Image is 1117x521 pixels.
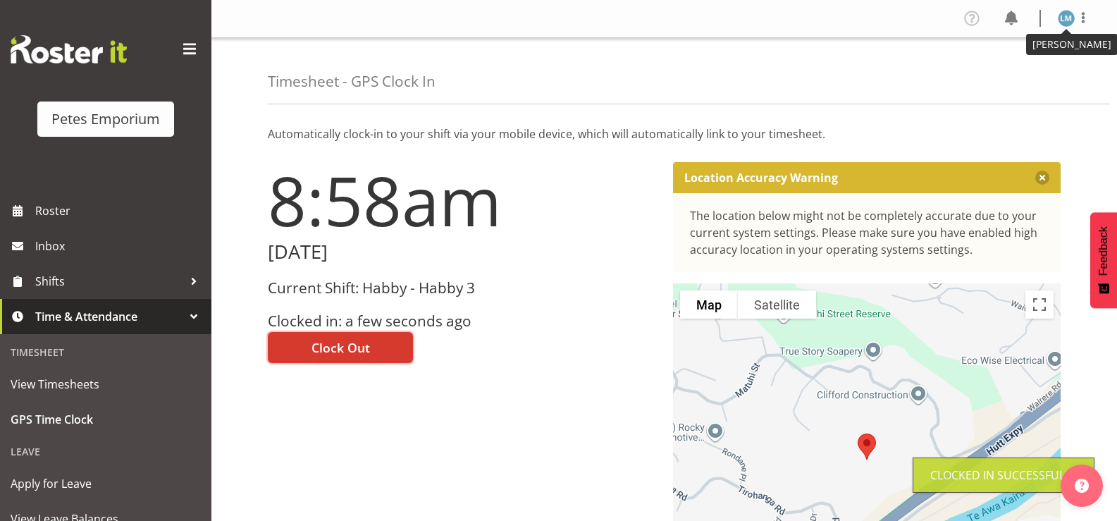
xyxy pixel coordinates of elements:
div: The location below might not be completely accurate due to your current system settings. Please m... [690,207,1044,258]
h1: 8:58am [268,162,656,238]
span: Roster [35,200,204,221]
img: Rosterit website logo [11,35,127,63]
button: Feedback - Show survey [1090,212,1117,308]
div: Petes Emporium [51,109,160,130]
img: help-xxl-2.png [1075,479,1089,493]
a: Apply for Leave [4,466,208,501]
button: Clock Out [268,332,413,363]
span: Clock Out [311,338,370,357]
div: Clocked in Successfully [930,467,1077,484]
button: Close message [1035,171,1049,185]
h3: Current Shift: Habby - Habby 3 [268,280,656,296]
div: Timesheet [4,338,208,367]
span: Feedback [1097,226,1110,276]
button: Toggle fullscreen view [1025,290,1054,319]
p: Automatically clock-in to your shift via your mobile device, which will automatically link to you... [268,125,1061,142]
div: Leave [4,437,208,466]
span: View Timesheets [11,374,201,395]
button: Show satellite imagery [738,290,816,319]
span: Inbox [35,235,204,257]
span: Apply for Leave [11,473,201,494]
h3: Clocked in: a few seconds ago [268,313,656,329]
h2: [DATE] [268,241,656,263]
span: Shifts [35,271,183,292]
span: Time & Attendance [35,306,183,327]
button: Show street map [680,290,738,319]
p: Location Accuracy Warning [684,171,838,185]
img: lianne-morete5410.jpg [1058,10,1075,27]
a: View Timesheets [4,367,208,402]
h4: Timesheet - GPS Clock In [268,73,436,90]
span: GPS Time Clock [11,409,201,430]
a: GPS Time Clock [4,402,208,437]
